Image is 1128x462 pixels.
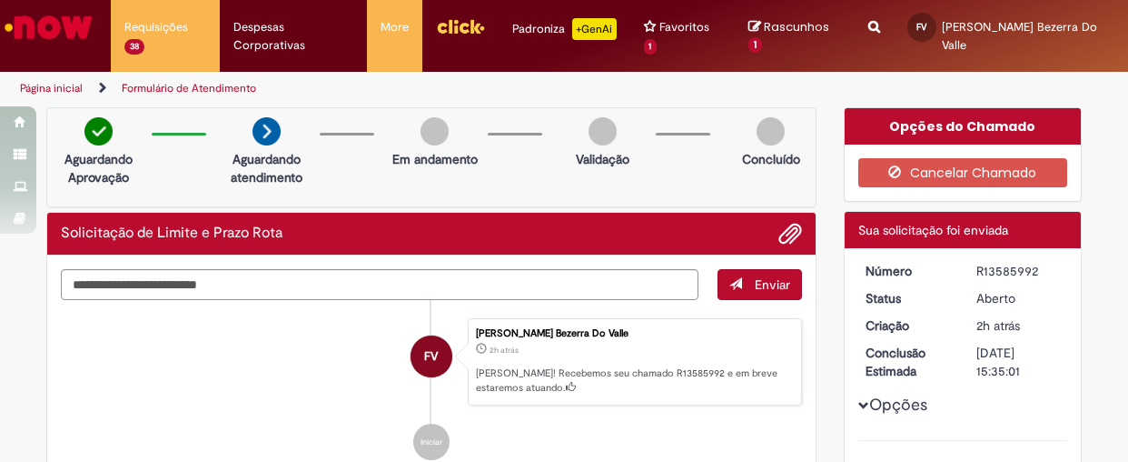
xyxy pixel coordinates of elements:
p: Validação [576,150,629,168]
li: Flavio Capella Bezerra Do Valle [61,318,802,406]
div: Aberto [976,289,1061,307]
img: arrow-next.png [252,117,281,146]
p: Aguardando atendimento [223,150,311,186]
div: Padroniza [512,18,617,40]
time: 01/10/2025 13:34:56 [976,317,1020,334]
span: 38 [124,39,144,55]
a: Formulário de Atendimento [122,81,256,95]
img: check-circle-green.png [84,117,113,146]
div: [PERSON_NAME] Bezerra Do Valle [476,328,792,339]
span: Enviar [755,276,790,293]
dt: Número [852,262,964,280]
span: Favoritos [659,18,709,36]
div: Flavio Capella Bezerra Do Valle [411,336,452,377]
img: ServiceNow [2,9,95,45]
h2: Solicitação de Limite e Prazo Rota Histórico de tíquete [61,226,282,242]
p: +GenAi [572,18,617,40]
p: [PERSON_NAME]! Recebemos seu chamado R13585992 e em breve estaremos atuando. [476,367,792,395]
dt: Criação [852,316,964,335]
span: More [381,18,409,36]
div: R13585992 [976,262,1061,280]
p: Aguardando Aprovação [54,150,143,186]
span: [PERSON_NAME] Bezerra Do Valle [942,19,1097,53]
div: Opções do Chamado [845,108,1082,145]
span: FV [916,21,927,33]
span: FV [424,335,438,378]
span: 2h atrás [976,317,1020,334]
span: 2h atrás [490,345,519,356]
img: img-circle-grey.png [421,117,449,146]
button: Adicionar anexos [778,222,802,246]
span: 1 [644,39,658,55]
span: Sua solicitação foi enviada [858,222,1008,238]
img: img-circle-grey.png [757,117,785,146]
a: Página inicial [20,81,83,95]
dt: Conclusão Estimada [852,344,964,380]
img: click_logo_yellow_360x200.png [436,13,485,40]
button: Enviar [717,269,802,300]
textarea: Digite sua mensagem aqui... [61,269,698,300]
span: 1 [748,37,762,54]
div: 01/10/2025 13:34:56 [976,316,1061,335]
img: img-circle-grey.png [589,117,617,146]
dt: Status [852,289,964,307]
span: Rascunhos [764,18,829,35]
button: Cancelar Chamado [858,158,1068,187]
a: Rascunhos [748,19,841,53]
div: [DATE] 15:35:01 [976,344,1061,380]
p: Em andamento [392,150,478,168]
time: 01/10/2025 13:34:56 [490,345,519,356]
span: Requisições [124,18,188,36]
p: Concluído [742,150,800,168]
ul: Trilhas de página [14,72,738,105]
span: Despesas Corporativas [233,18,353,55]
